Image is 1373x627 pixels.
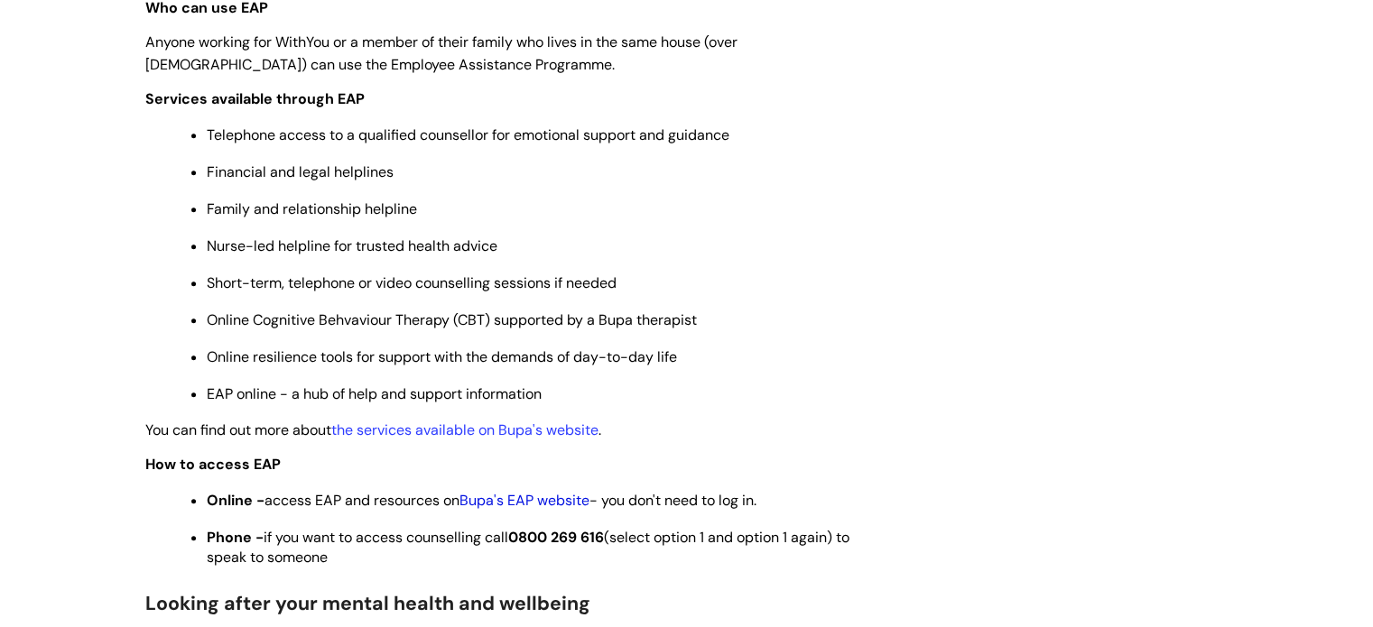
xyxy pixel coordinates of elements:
span: Family and relationship helpline [207,199,417,218]
a: the services available on Bupa's website [331,420,598,439]
span: access EAP and resources on - you don't need to log in. [207,491,756,510]
span: You can find out more about . [145,420,601,439]
span: EAP online - a hub of help and support information [207,384,542,403]
strong: Phone - [207,528,264,547]
span: Financial and legal helplines [207,162,394,181]
strong: Online - [207,491,264,510]
span: Looking after your mental health and wellbeing [145,591,590,616]
strong: How to access EAP [145,455,281,474]
span: Online resilience tools for support with the demands of day-to-day life [207,347,677,366]
strong: 0800 269 616 [508,528,604,547]
a: Bupa's EAP website [459,491,589,510]
span: Telephone access to a qualified counsellor for emotional support and guidance [207,125,729,144]
span: Anyone working for WithYou or a member of their family who lives in the same house (over [DEMOGRA... [145,32,738,74]
span: Short-term, telephone or video counselling sessions if needed [207,273,617,292]
span: Online Cognitive Behvaviour Therapy (CBT) supported by a Bupa therapist [207,310,697,329]
span: Nurse-led helpline for trusted health advice [207,236,497,255]
span: if you want to access counselling call (select option 1 and option 1 again) to speak to someone [207,528,849,567]
strong: Services available through EAP [145,89,365,108]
